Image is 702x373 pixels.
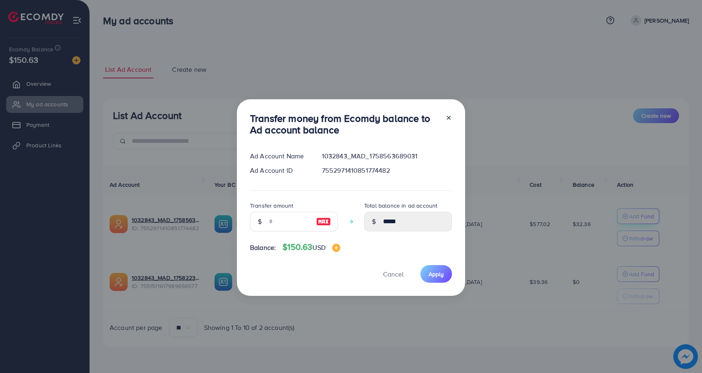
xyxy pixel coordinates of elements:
[315,151,459,161] div: 1032843_MAD_1758563689031
[250,243,276,252] span: Balance:
[243,151,315,161] div: Ad Account Name
[282,242,340,252] h4: $150.63
[373,265,414,283] button: Cancel
[243,166,315,175] div: Ad Account ID
[316,217,331,227] img: image
[383,270,404,279] span: Cancel
[420,265,452,283] button: Apply
[332,244,340,252] img: image
[364,201,437,210] label: Total balance in ad account
[250,112,439,136] h3: Transfer money from Ecomdy balance to Ad account balance
[312,243,325,252] span: USD
[429,270,444,278] span: Apply
[250,201,293,210] label: Transfer amount
[315,166,459,175] div: 7552971410851774482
